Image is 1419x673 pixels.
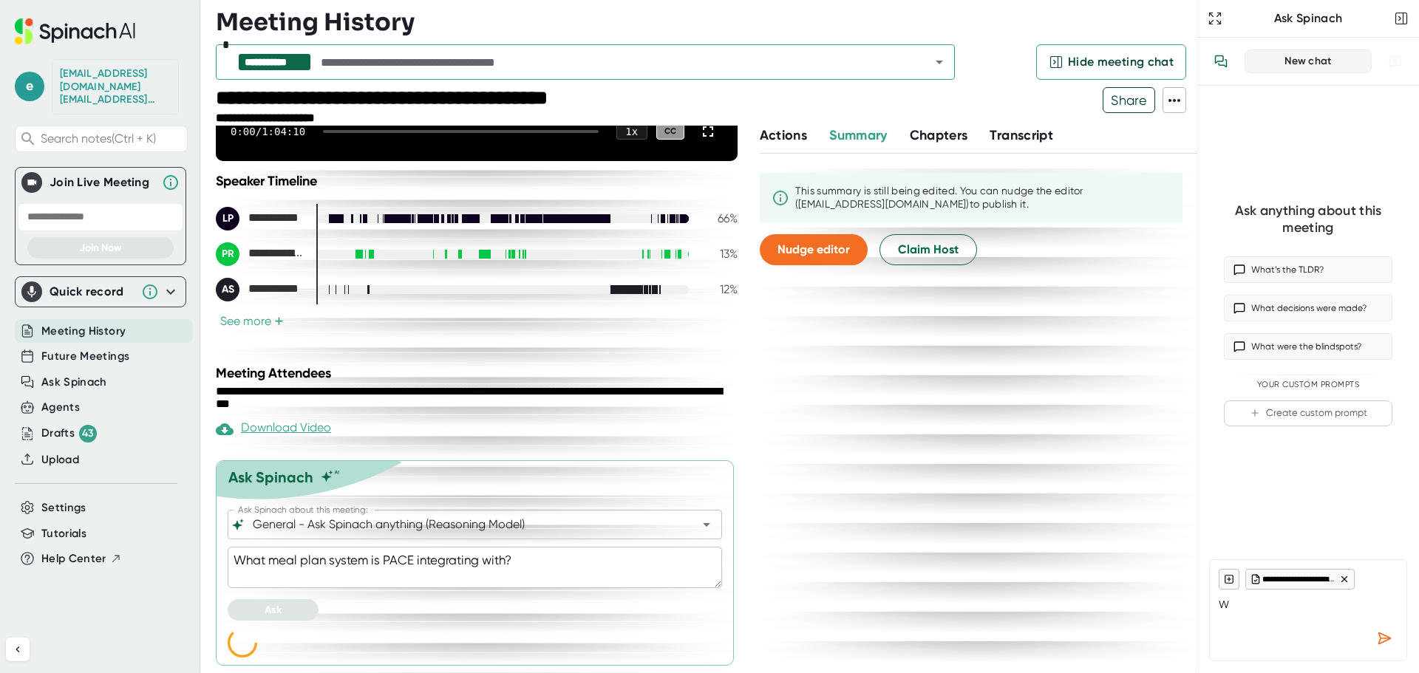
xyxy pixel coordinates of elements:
div: Join Live Meeting [50,175,154,190]
button: Chapters [910,126,968,146]
button: Actions [760,126,807,146]
button: Join Now [27,237,174,259]
span: Ask [265,604,282,616]
button: What were the blindspots? [1224,333,1392,360]
span: Search notes (Ctrl + K) [41,131,183,146]
button: Close conversation sidebar [1391,8,1412,29]
span: Transcript [990,127,1053,143]
h3: Meeting History [216,8,415,36]
div: AS [216,278,239,301]
div: This summary is still being edited. You can nudge the editor ([EMAIL_ADDRESS][DOMAIN_NAME]) to pu... [795,185,1171,211]
div: Anna Strejc [216,278,304,301]
span: Claim Host [898,241,959,259]
div: New chat [1254,55,1362,68]
div: 0:00 / 1:04:10 [231,126,305,137]
button: Transcript [990,126,1053,146]
button: Expand to Ask Spinach page [1205,8,1225,29]
button: Ask [228,599,319,621]
div: Quick record [21,277,180,307]
button: View conversation history [1206,47,1236,76]
textarea: W [1219,590,1398,625]
button: What decisions were made? [1224,295,1392,321]
div: Meeting Attendees [216,365,741,381]
div: 13 % [701,247,738,261]
button: Settings [41,499,86,516]
div: Ask Spinach [228,468,313,486]
span: Help Center [41,550,106,567]
div: PR [216,242,239,266]
button: Open [929,52,950,72]
span: Actions [760,127,807,143]
div: LP [216,207,239,230]
span: Hide meeting chat [1068,53,1174,71]
span: Join Now [79,242,122,254]
div: 43 [79,425,97,443]
div: edotson@starrez.com edotson@starrez.com [60,67,171,106]
div: Ask Spinach [1225,11,1391,26]
div: Quick record [50,284,134,299]
button: Drafts 43 [41,425,97,443]
button: Help Center [41,550,122,567]
div: 1 x [616,123,647,140]
div: 12 % [701,282,738,296]
div: CC [656,123,684,140]
button: Create custom prompt [1224,400,1392,426]
textarea: What meal plan system is PACE integrating with? [228,547,722,588]
img: Join Live Meeting [24,175,39,190]
div: Send message [1371,625,1398,652]
button: Meeting History [41,323,126,340]
span: Summary [829,127,887,143]
button: Upload [41,451,79,468]
span: e [15,72,44,101]
button: Collapse sidebar [6,638,30,661]
button: What’s the TLDR? [1224,256,1392,283]
button: Ask Spinach [41,374,107,391]
span: + [274,315,284,327]
div: Download Video [216,420,331,438]
button: Tutorials [41,525,86,542]
button: Hide meeting chat [1036,44,1186,80]
span: Chapters [910,127,968,143]
span: Nudge editor [777,242,850,256]
button: Summary [829,126,887,146]
input: What can we do to help? [250,514,674,535]
div: 66 % [701,211,738,225]
div: Lori Plants [216,207,304,230]
button: Agents [41,399,80,416]
div: Drafts [41,425,97,443]
div: Patrick Roger-Gordon [216,242,304,266]
button: Nudge editor [760,234,868,265]
div: Ask anything about this meeting [1224,202,1392,236]
div: Speaker Timeline [216,173,738,189]
button: Share [1103,87,1155,113]
span: Share [1103,87,1154,113]
button: Future Meetings [41,348,129,365]
div: Join Live MeetingJoin Live Meeting [21,168,180,197]
button: See more+ [216,313,288,329]
button: Open [696,514,717,535]
button: Claim Host [879,234,977,265]
div: Your Custom Prompts [1224,380,1392,390]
